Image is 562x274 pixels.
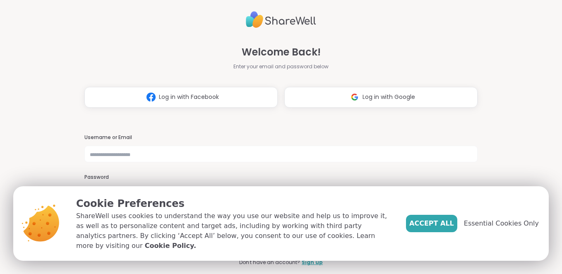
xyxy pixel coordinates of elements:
[347,89,363,105] img: ShareWell Logomark
[246,8,316,31] img: ShareWell Logo
[84,174,478,181] h3: Password
[239,259,300,266] span: Don't have an account?
[302,259,323,266] a: Sign up
[406,215,457,232] button: Accept All
[363,93,415,101] span: Log in with Google
[84,134,478,141] h3: Username or Email
[76,211,393,251] p: ShareWell uses cookies to understand the way you use our website and help us to improve it, as we...
[464,219,539,228] span: Essential Cookies Only
[76,196,393,211] p: Cookie Preferences
[145,241,196,251] a: Cookie Policy.
[284,87,478,108] button: Log in with Google
[242,45,321,60] span: Welcome Back!
[143,89,159,105] img: ShareWell Logomark
[233,63,329,70] span: Enter your email and password below
[409,219,454,228] span: Accept All
[159,93,219,101] span: Log in with Facebook
[84,87,278,108] button: Log in with Facebook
